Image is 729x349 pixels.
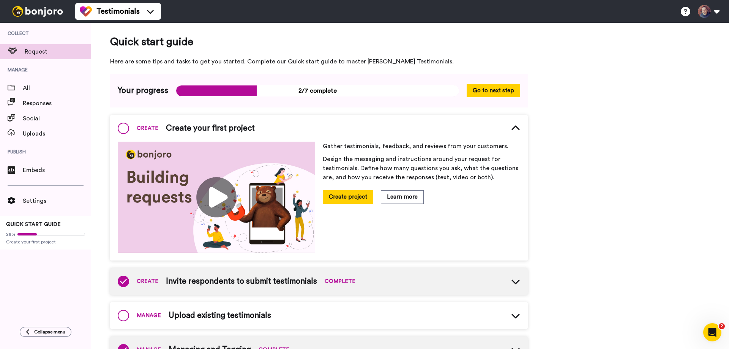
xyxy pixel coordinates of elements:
span: Uploads [23,129,91,138]
span: Invite respondents to submit testimonials [166,276,317,287]
span: Your progress [118,85,168,96]
span: 2/7 complete [176,85,459,96]
p: Gather testimonials, feedback, and reviews from your customers. [323,142,520,151]
img: tm-color.svg [80,5,92,17]
span: CREATE [137,278,158,285]
span: Social [23,114,91,123]
img: 341228e223531fa0c85853fd068f9874.jpg [118,142,315,253]
span: 2 [719,323,725,329]
span: All [23,84,91,93]
button: Create project [323,190,373,204]
span: Testimonials [96,6,140,17]
span: Here are some tips and tasks to get you started. Complete our Quick start guide to master [PERSON... [110,57,528,66]
span: QUICK START GUIDE [6,222,61,227]
span: Responses [23,99,91,108]
img: bj-logo-header-white.svg [9,6,66,17]
p: Design the messaging and instructions around your request for testimonials. Define how many quest... [323,155,520,182]
span: Create your first project [166,123,255,134]
span: MANAGE [137,312,161,319]
span: Collapse menu [34,329,65,335]
button: Go to next step [467,84,520,97]
button: Learn more [381,190,424,204]
span: Request [25,47,91,56]
span: Embeds [23,166,91,175]
span: Quick start guide [110,34,528,49]
span: Create your first project [6,239,85,245]
span: Settings [23,196,91,205]
span: Upload existing testimonials [169,310,271,321]
span: COMPLETE [325,278,355,285]
button: Collapse menu [20,327,71,337]
span: CREATE [137,125,158,132]
iframe: Intercom live chat [703,323,721,341]
span: 28% [6,231,16,237]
